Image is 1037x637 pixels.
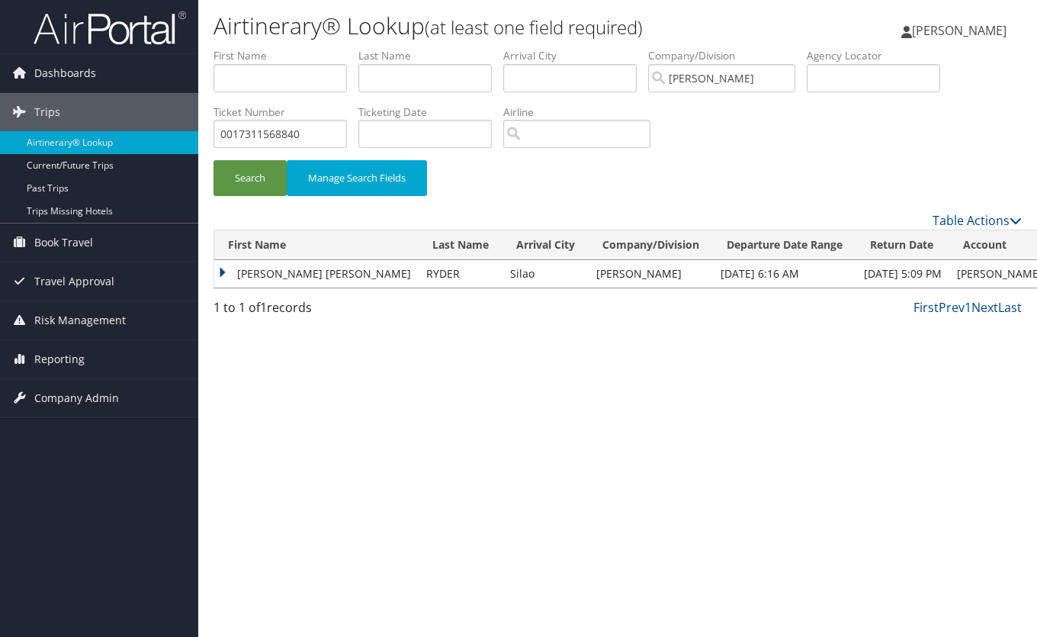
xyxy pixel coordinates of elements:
[358,105,503,120] label: Ticketing Date
[213,10,753,42] h1: Airtinerary® Lookup
[358,48,503,63] label: Last Name
[34,262,114,301] span: Travel Approval
[213,48,358,63] label: First Name
[502,230,589,260] th: Arrival City: activate to sort column ascending
[213,160,287,196] button: Search
[503,48,648,63] label: Arrival City
[34,93,60,131] span: Trips
[260,299,267,316] span: 1
[214,230,419,260] th: First Name: activate to sort column ascending
[213,298,399,324] div: 1 to 1 of records
[939,299,965,316] a: Prev
[589,230,713,260] th: Company/Division
[901,8,1022,53] a: [PERSON_NAME]
[807,48,952,63] label: Agency Locator
[287,160,427,196] button: Manage Search Fields
[856,230,949,260] th: Return Date: activate to sort column ascending
[34,54,96,92] span: Dashboards
[589,260,713,288] td: [PERSON_NAME]
[503,105,662,120] label: Airline
[214,260,419,288] td: [PERSON_NAME] [PERSON_NAME]
[913,299,939,316] a: First
[933,212,1022,229] a: Table Actions
[425,14,643,40] small: (at least one field required)
[965,299,971,316] a: 1
[502,260,589,288] td: Silao
[34,301,126,339] span: Risk Management
[713,260,856,288] td: [DATE] 6:16 AM
[648,48,807,63] label: Company/Division
[713,230,856,260] th: Departure Date Range: activate to sort column ascending
[34,224,93,262] span: Book Travel
[971,299,998,316] a: Next
[34,379,119,417] span: Company Admin
[419,260,502,288] td: RYDER
[34,10,186,46] img: airportal-logo.png
[856,260,949,288] td: [DATE] 5:09 PM
[419,230,502,260] th: Last Name: activate to sort column ascending
[998,299,1022,316] a: Last
[213,105,358,120] label: Ticket Number
[34,340,85,378] span: Reporting
[912,22,1006,39] span: [PERSON_NAME]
